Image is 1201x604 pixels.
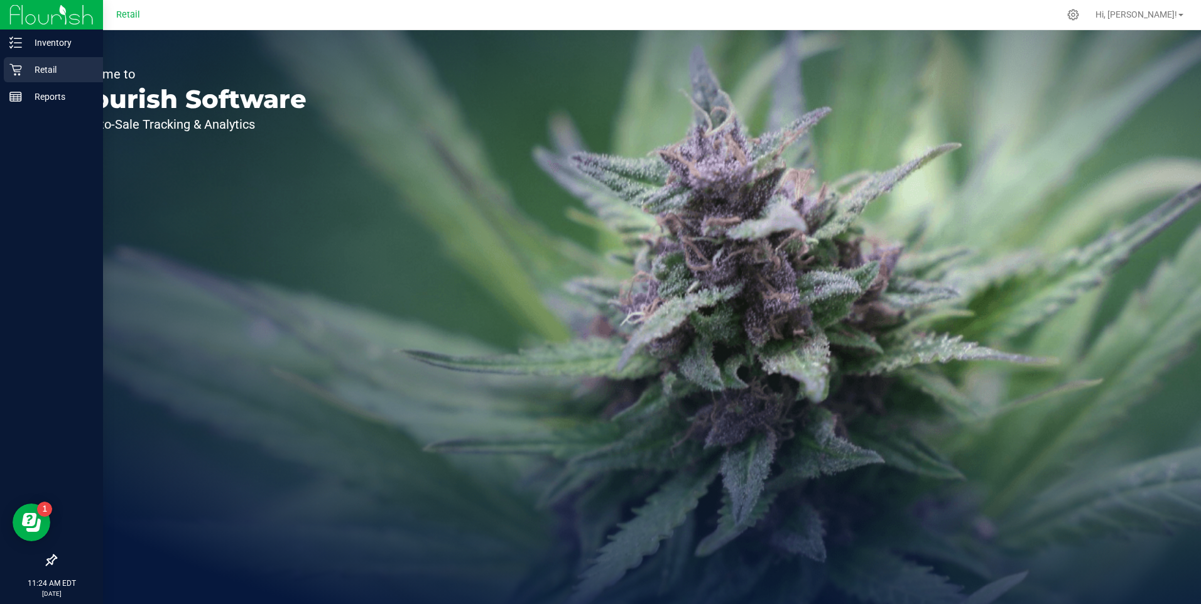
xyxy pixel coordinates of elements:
inline-svg: Reports [9,90,22,103]
p: [DATE] [6,589,97,598]
inline-svg: Inventory [9,36,22,49]
p: Seed-to-Sale Tracking & Analytics [68,118,307,131]
iframe: Resource center unread badge [37,502,52,517]
p: 11:24 AM EDT [6,578,97,589]
span: Retail [116,9,140,20]
p: Retail [22,62,97,77]
div: Manage settings [1065,9,1081,21]
span: Hi, [PERSON_NAME]! [1095,9,1177,19]
p: Reports [22,89,97,104]
p: Flourish Software [68,87,307,112]
inline-svg: Retail [9,63,22,76]
iframe: Resource center [13,504,50,541]
p: Inventory [22,35,97,50]
p: Welcome to [68,68,307,80]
